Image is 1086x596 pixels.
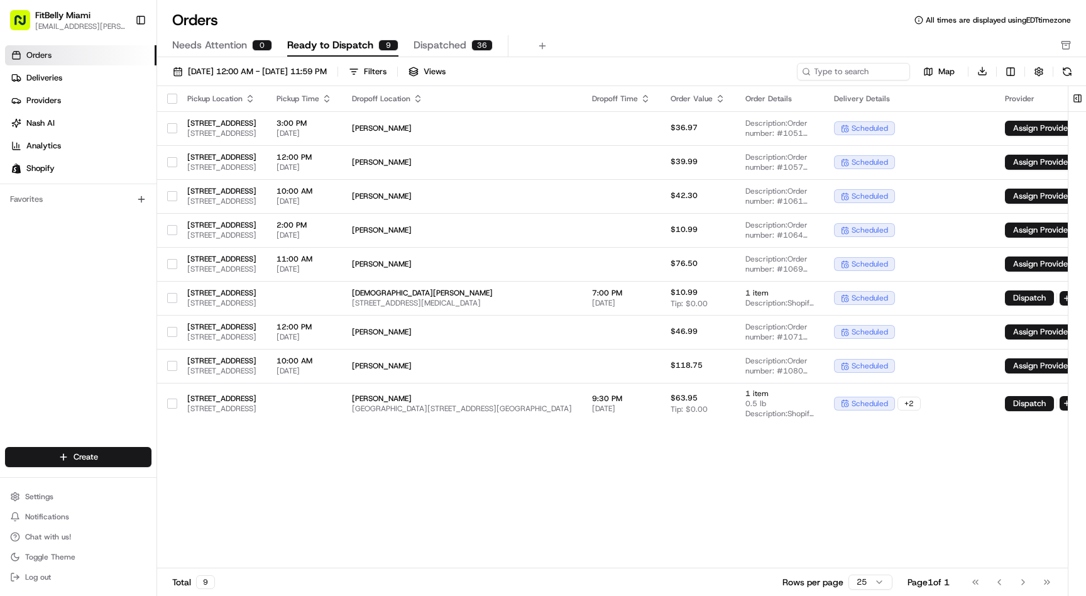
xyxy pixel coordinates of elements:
[471,40,493,51] div: 36
[852,399,888,409] span: scheduled
[5,136,156,156] a: Analytics
[187,220,256,230] span: [STREET_ADDRESS]
[35,9,90,21] button: FitBelly Miami
[187,298,256,308] span: [STREET_ADDRESS]
[352,94,572,104] div: Dropoff Location
[1005,358,1079,373] button: Assign Provider
[592,404,650,414] span: [DATE]
[745,220,814,240] span: Description: Order number: #1064 for [PERSON_NAME]
[5,528,151,546] button: Chat with us!
[797,63,910,80] input: Type to search
[25,492,53,502] span: Settings
[852,293,888,303] span: scheduled
[167,63,332,80] button: [DATE] 12:00 AM - [DATE] 11:59 PM
[25,532,71,542] span: Chat with us!
[187,230,256,240] span: [STREET_ADDRESS]
[671,326,698,336] span: $46.99
[364,66,387,77] div: Filters
[915,64,963,79] button: Map
[187,254,256,264] span: [STREET_ADDRESS]
[187,356,256,366] span: [STREET_ADDRESS]
[908,576,950,588] div: Page 1 of 1
[26,50,52,61] span: Orders
[1005,396,1054,411] button: Dispatch
[187,366,256,376] span: [STREET_ADDRESS]
[852,327,888,337] span: scheduled
[592,394,650,404] span: 9:30 PM
[172,38,247,53] span: Needs Attention
[25,552,75,562] span: Toggle Theme
[745,186,814,206] span: Description: Order number: #1061 for [PERSON_NAME]
[287,38,373,53] span: Ready to Dispatch
[277,322,332,332] span: 12:00 PM
[424,66,446,77] span: Views
[745,288,814,298] span: 1 item
[352,361,572,371] span: [PERSON_NAME]
[852,157,888,167] span: scheduled
[277,118,332,128] span: 3:00 PM
[277,264,332,274] span: [DATE]
[187,288,256,298] span: [STREET_ADDRESS]
[834,94,985,104] div: Delivery Details
[671,157,698,167] span: $39.99
[277,152,332,162] span: 12:00 PM
[378,40,398,51] div: 9
[745,298,814,308] span: Description: Shopify Order #1070 for [PERSON_NAME]
[5,45,156,65] a: Orders
[187,94,256,104] div: Pickup Location
[277,332,332,342] span: [DATE]
[745,118,814,138] span: Description: Order number: #1051 for [PERSON_NAME]
[592,298,650,308] span: [DATE]
[897,397,921,411] div: + 2
[252,40,272,51] div: 0
[671,287,698,297] span: $10.99
[1005,189,1079,204] button: Assign Provider
[5,548,151,566] button: Toggle Theme
[926,15,1071,25] span: All times are displayed using EDT timezone
[671,123,698,133] span: $36.97
[352,288,572,298] span: [DEMOGRAPHIC_DATA][PERSON_NAME]
[187,332,256,342] span: [STREET_ADDRESS]
[671,360,703,370] span: $118.75
[592,94,650,104] div: Dropoff Time
[35,21,125,31] button: [EMAIL_ADDRESS][PERSON_NAME][DOMAIN_NAME]
[1005,257,1079,272] button: Assign Provider
[5,158,156,179] a: Shopify
[352,191,572,201] span: [PERSON_NAME]
[277,94,332,104] div: Pickup Time
[25,572,51,582] span: Log out
[5,5,130,35] button: FitBelly Miami[EMAIL_ADDRESS][PERSON_NAME][DOMAIN_NAME]
[5,189,151,209] div: Favorites
[352,225,572,235] span: [PERSON_NAME]
[745,152,814,172] span: Description: Order number: #1057 for [PERSON_NAME]
[745,94,814,104] div: Order Details
[187,186,256,196] span: [STREET_ADDRESS]
[745,356,814,376] span: Description: Order number: #1080 for [PERSON_NAME]
[352,123,572,133] span: [PERSON_NAME]
[5,68,156,88] a: Deliveries
[671,404,708,414] span: Tip: $0.00
[5,568,151,586] button: Log out
[187,128,256,138] span: [STREET_ADDRESS]
[5,91,156,111] a: Providers
[25,512,69,522] span: Notifications
[671,224,698,235] span: $10.99
[745,254,814,274] span: Description: Order number: #1069 for [PERSON_NAME]
[187,118,256,128] span: [STREET_ADDRESS]
[852,225,888,235] span: scheduled
[671,190,698,201] span: $42.30
[26,118,55,129] span: Nash AI
[277,254,332,264] span: 11:00 AM
[277,162,332,172] span: [DATE]
[671,94,725,104] div: Order Value
[1005,290,1054,306] button: Dispatch
[74,451,98,463] span: Create
[5,508,151,526] button: Notifications
[5,113,156,133] a: Nash AI
[938,66,955,77] span: Map
[187,404,256,414] span: [STREET_ADDRESS]
[352,404,572,414] span: [GEOGRAPHIC_DATA][STREET_ADDRESS][GEOGRAPHIC_DATA]
[352,298,572,308] span: [STREET_ADDRESS][MEDICAL_DATA]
